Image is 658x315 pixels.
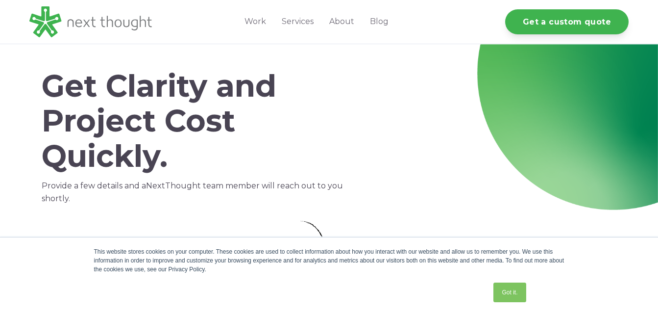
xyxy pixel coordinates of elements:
[42,181,343,203] span: NextThought team member will reach out to you shortly.
[94,247,564,274] div: This website stores cookies on your computer. These cookies are used to collect information about...
[29,6,152,37] img: LG - NextThought Logo
[505,9,629,34] a: Get a custom quote
[299,221,360,291] img: Small curly arrow
[42,181,146,190] span: Provide a few details and a
[42,67,276,175] span: Get Clarity and Project Cost Quickly.
[493,283,526,302] a: Got it.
